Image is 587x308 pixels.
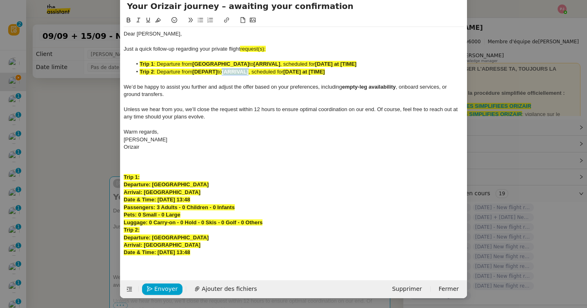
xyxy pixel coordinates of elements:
[392,284,422,294] span: Supprimer
[142,283,182,295] button: Envoyer
[124,219,262,225] strong: Luggage: 0 Carry-on - 0 Hold - 0 Skis - 0 Golf - 0 Others
[387,283,427,295] button: Supprimer
[280,61,315,67] span: , scheduled for
[124,181,209,187] strong: Departure: [GEOGRAPHIC_DATA]
[154,61,193,67] span: : Departure from
[154,69,193,75] span: : Departure from
[342,84,396,90] strong: empty-leg availability
[202,284,257,294] span: Ajouter des fichiers
[124,46,240,52] span: Just a quick follow-up regarding your private flight
[124,227,140,233] strong: Trip 2:
[249,61,253,67] span: to
[434,283,464,295] button: Fermer
[124,30,464,38] div: Dear [PERSON_NAME],
[240,46,265,52] span: request(s):
[189,283,262,295] button: Ajouter des fichiers
[124,84,448,97] span: , onboard services, or ground transfers.
[140,61,154,67] strong: Trip 1
[222,69,248,75] strong: [ARRIVAL]
[253,61,280,67] strong: [ARRIVAL]
[124,129,158,135] span: Warm regards,
[124,242,200,248] strong: Arrival: [GEOGRAPHIC_DATA]
[124,212,180,218] strong: Pets: 0 Small - 0 Large
[124,136,167,143] span: [PERSON_NAME]
[192,61,249,67] strong: [GEOGRAPHIC_DATA]
[217,69,222,75] span: to
[124,249,190,255] strong: Date & Time: [DATE] 13:48
[140,69,154,75] strong: Trip 2
[283,69,325,75] strong: [DATE] at [TIME]
[124,106,459,120] span: Unless we hear from you, we’ll close the request within 12 hours to ensure optimal coordination o...
[439,284,459,294] span: Fermer
[124,204,235,210] strong: Passengers: 3 Adults - 0 Children - 0 Infants
[124,189,200,195] strong: Arrival: [GEOGRAPHIC_DATA]
[124,144,139,150] span: Orizair
[315,61,357,67] strong: [DATE] at [TIME]
[124,196,190,203] strong: Date & Time: [DATE] 13:48
[124,174,140,180] strong: Trip 1:
[124,84,342,90] span: We’d be happy to assist you further and adjust the offer based on your preferences, including
[192,69,217,75] strong: [DEPART]
[154,284,178,294] span: Envoyer
[249,69,283,75] span: , scheduled for
[124,234,209,241] strong: Departure: [GEOGRAPHIC_DATA]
